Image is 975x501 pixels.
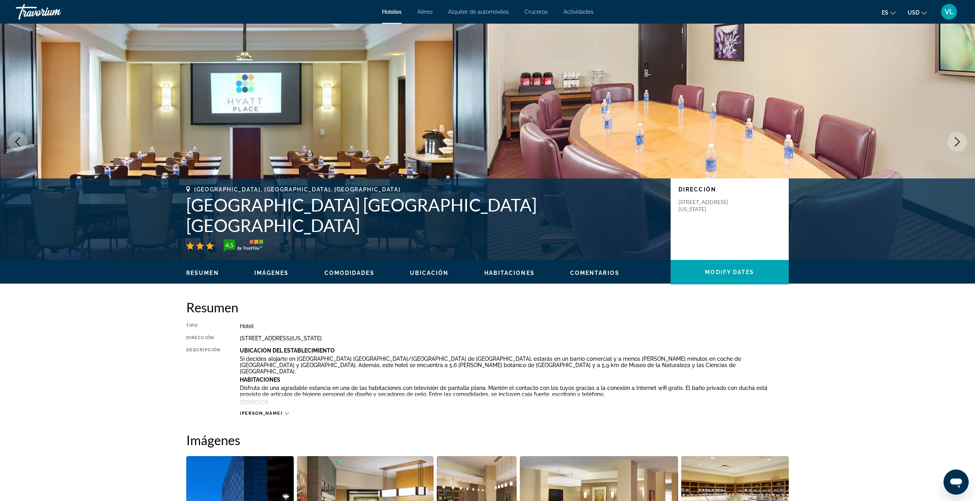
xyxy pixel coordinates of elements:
div: [STREET_ADDRESS][US_STATE] [240,335,789,341]
p: Disfruta de una agradable estancia en una de las habitaciones con televisión de pantalla plana. M... [240,385,789,397]
button: Change currency [908,7,927,18]
span: Modify Dates [705,269,754,275]
button: [PERSON_NAME] [240,410,289,416]
div: Hotel [240,323,789,329]
span: Habitaciones [484,270,535,276]
p: Si decides alojarte en [GEOGRAPHIC_DATA] [GEOGRAPHIC_DATA]/[GEOGRAPHIC_DATA] de [GEOGRAPHIC_DATA]... [240,356,789,375]
a: Cruceros [525,9,548,15]
div: Descripción [186,347,220,406]
button: Resumen [186,269,219,276]
h1: [GEOGRAPHIC_DATA] [GEOGRAPHIC_DATA] [GEOGRAPHIC_DATA] [186,195,663,236]
a: Alquiler de automóviles [448,9,509,15]
b: Habitaciones [240,377,280,383]
button: Habitaciones [484,269,535,276]
a: Hoteles [382,9,402,15]
button: Imágenes [254,269,289,276]
a: Aéreo [417,9,432,15]
button: Comodidades [324,269,374,276]
button: Previous image [8,132,28,152]
span: Resumen [186,270,219,276]
div: Dirección [186,335,220,341]
p: [STREET_ADDRESS][US_STATE] [678,199,741,213]
button: Change language [882,7,896,18]
span: [PERSON_NAME] [240,411,282,416]
span: Ubicación [410,270,449,276]
span: Imágenes [254,270,289,276]
h2: Resumen [186,299,789,315]
span: es [882,9,888,16]
span: [GEOGRAPHIC_DATA], [GEOGRAPHIC_DATA], [GEOGRAPHIC_DATA] [194,186,400,193]
p: Dirección [678,186,781,193]
span: USD [908,9,919,16]
div: 4.5 [221,240,237,250]
button: Modify Dates [671,260,789,284]
button: Next image [947,132,967,152]
a: Actividades [563,9,593,15]
span: VL [945,8,954,16]
b: Ubicación Del Establecimiento [240,347,335,354]
div: Tipo [186,323,220,329]
img: TrustYou guest rating badge [224,239,263,252]
button: Ubicación [410,269,449,276]
h2: Imágenes [186,432,789,448]
span: Comentarios [570,270,619,276]
span: Comodidades [324,270,374,276]
a: Travorium [16,2,95,22]
iframe: Button to launch messaging window [943,469,969,495]
button: Comentarios [570,269,619,276]
button: User Menu [939,4,959,20]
